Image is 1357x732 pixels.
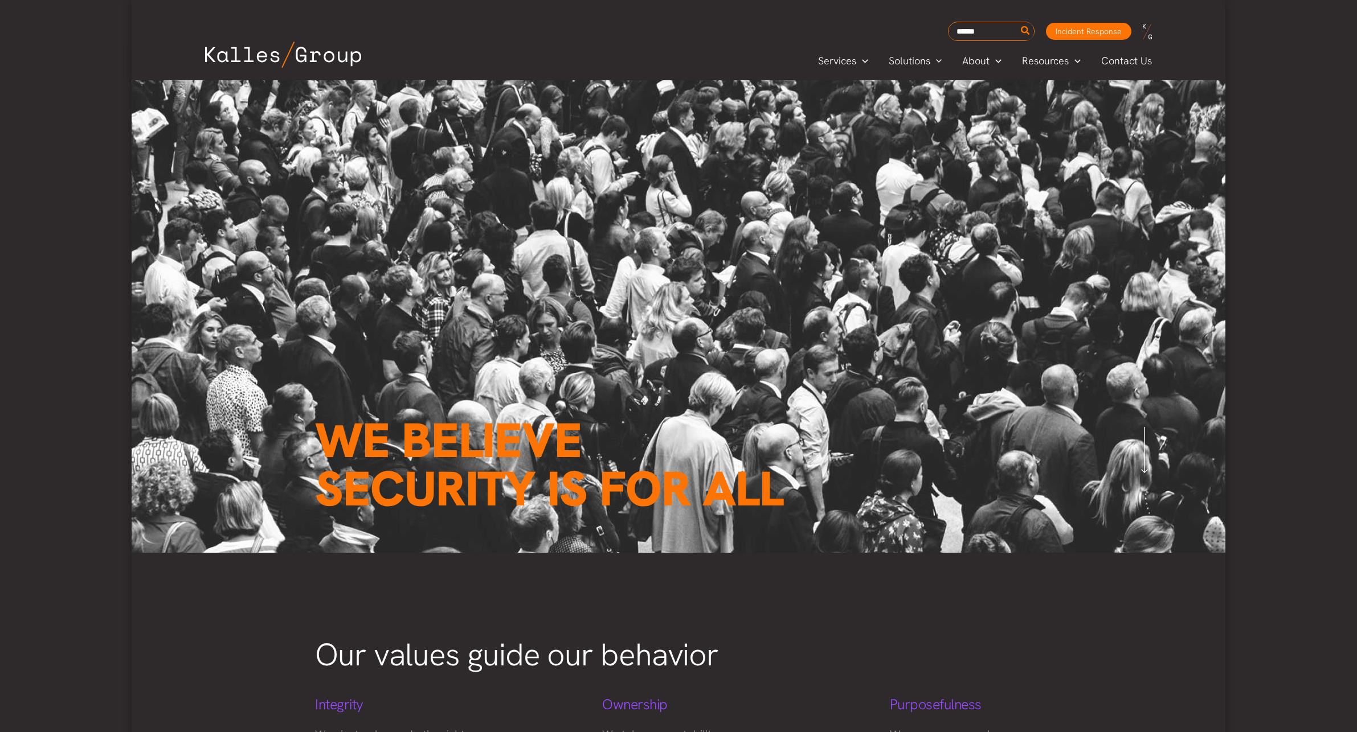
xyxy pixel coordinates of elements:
[818,52,856,69] span: Services
[315,409,783,520] span: We believe Security is for all
[1022,52,1069,69] span: Resources
[878,52,953,69] a: SolutionsMenu Toggle
[990,52,1002,69] span: Menu Toggle
[1091,52,1163,69] a: Contact Us
[962,52,990,69] span: About
[1046,23,1131,40] a: Incident Response
[315,695,363,714] span: Integrity
[315,634,718,675] span: Our values guide our behavior
[1019,22,1033,40] button: Search
[205,42,361,68] img: Kalles Group
[1101,52,1152,69] span: Contact Us
[1012,52,1091,69] a: ResourcesMenu Toggle
[808,51,1163,70] nav: Primary Site Navigation
[952,52,1012,69] a: AboutMenu Toggle
[808,52,878,69] a: ServicesMenu Toggle
[856,52,868,69] span: Menu Toggle
[930,52,942,69] span: Menu Toggle
[889,52,930,69] span: Solutions
[1069,52,1081,69] span: Menu Toggle
[602,695,668,714] span: Ownership
[890,695,982,714] span: Purposefulness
